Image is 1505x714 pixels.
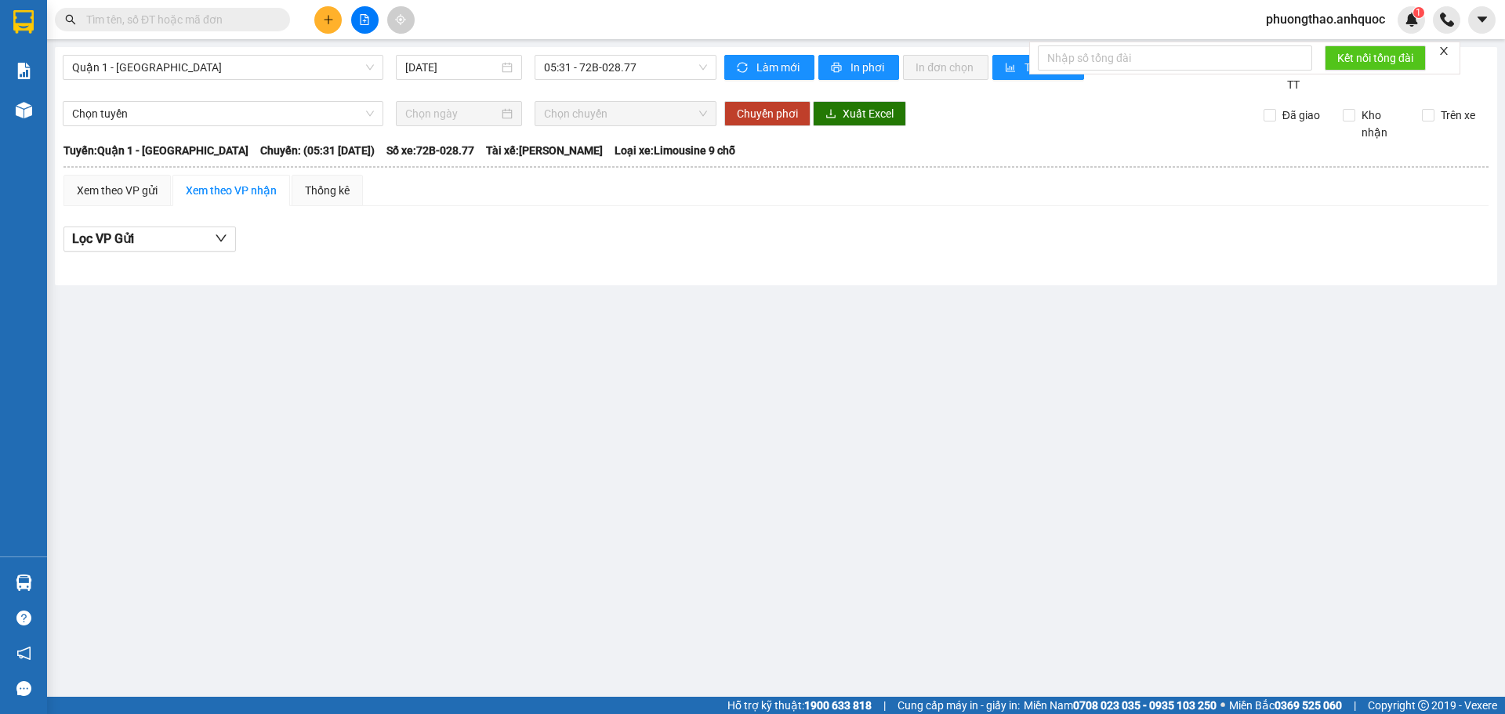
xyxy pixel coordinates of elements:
span: Miền Bắc [1229,697,1342,714]
input: Tìm tên, số ĐT hoặc mã đơn [86,11,271,28]
span: Miền Nam [1024,697,1217,714]
span: Chuyến: (05:31 [DATE]) [260,142,375,159]
strong: 1900 633 818 [804,699,872,712]
span: plus [323,14,334,25]
span: Quận 1 - Vũng Tàu [72,56,374,79]
input: Nhập số tổng đài [1038,45,1312,71]
button: In đơn chọn [903,55,988,80]
div: Xem theo VP gửi [77,182,158,199]
span: Số xe: 72B-028.77 [386,142,474,159]
span: notification [16,646,31,661]
button: aim [387,6,415,34]
span: aim [395,14,406,25]
span: copyright [1418,700,1429,711]
span: caret-down [1475,13,1489,27]
img: logo-vxr [13,10,34,34]
span: close [1438,45,1449,56]
span: message [16,681,31,696]
div: Xem theo VP nhận [186,182,277,199]
span: Hỗ trợ kỹ thuật: [727,697,872,714]
span: down [215,232,227,245]
span: question-circle [16,611,31,625]
img: warehouse-icon [16,102,32,118]
span: Làm mới [756,59,802,76]
span: In phơi [850,59,887,76]
img: solution-icon [16,63,32,79]
span: | [1354,697,1356,714]
button: syncLàm mới [724,55,814,80]
span: file-add [359,14,370,25]
span: search [65,14,76,25]
span: Loại xe: Limousine 9 chỗ [615,142,735,159]
span: Chọn tuyến [72,102,374,125]
span: printer [831,62,844,74]
span: sync [737,62,750,74]
span: | [883,697,886,714]
b: Tuyến: Quận 1 - [GEOGRAPHIC_DATA] [63,144,248,157]
span: Chọn chuyến [544,102,707,125]
span: Trên xe [1434,107,1481,124]
span: Kết nối tổng đài [1337,49,1413,67]
button: file-add [351,6,379,34]
span: Đã giao [1276,107,1326,124]
input: Chọn ngày [405,105,499,122]
img: icon-new-feature [1405,13,1419,27]
span: ⚪️ [1220,702,1225,709]
span: Kho nhận [1355,107,1410,141]
span: phuongthao.anhquoc [1253,9,1398,29]
span: bar-chart [1005,62,1018,74]
button: printerIn phơi [818,55,899,80]
strong: 0708 023 035 - 0935 103 250 [1073,699,1217,712]
input: 13/10/2025 [405,59,499,76]
strong: 0369 525 060 [1275,699,1342,712]
sup: 1 [1413,7,1424,18]
button: plus [314,6,342,34]
div: Thống kê [305,182,350,199]
img: warehouse-icon [16,574,32,591]
button: Lọc VP Gửi [63,227,236,252]
span: 05:31 - 72B-028.77 [544,56,707,79]
span: 1 [1416,7,1421,18]
span: Tài xế: [PERSON_NAME] [486,142,603,159]
button: caret-down [1468,6,1496,34]
span: Lọc VP Gửi [72,229,134,248]
button: bar-chartThống kê [992,55,1084,80]
button: Kết nối tổng đài [1325,45,1426,71]
span: Cung cấp máy in - giấy in: [898,697,1020,714]
button: downloadXuất Excel [813,101,906,126]
img: phone-icon [1440,13,1454,27]
button: Chuyển phơi [724,101,811,126]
